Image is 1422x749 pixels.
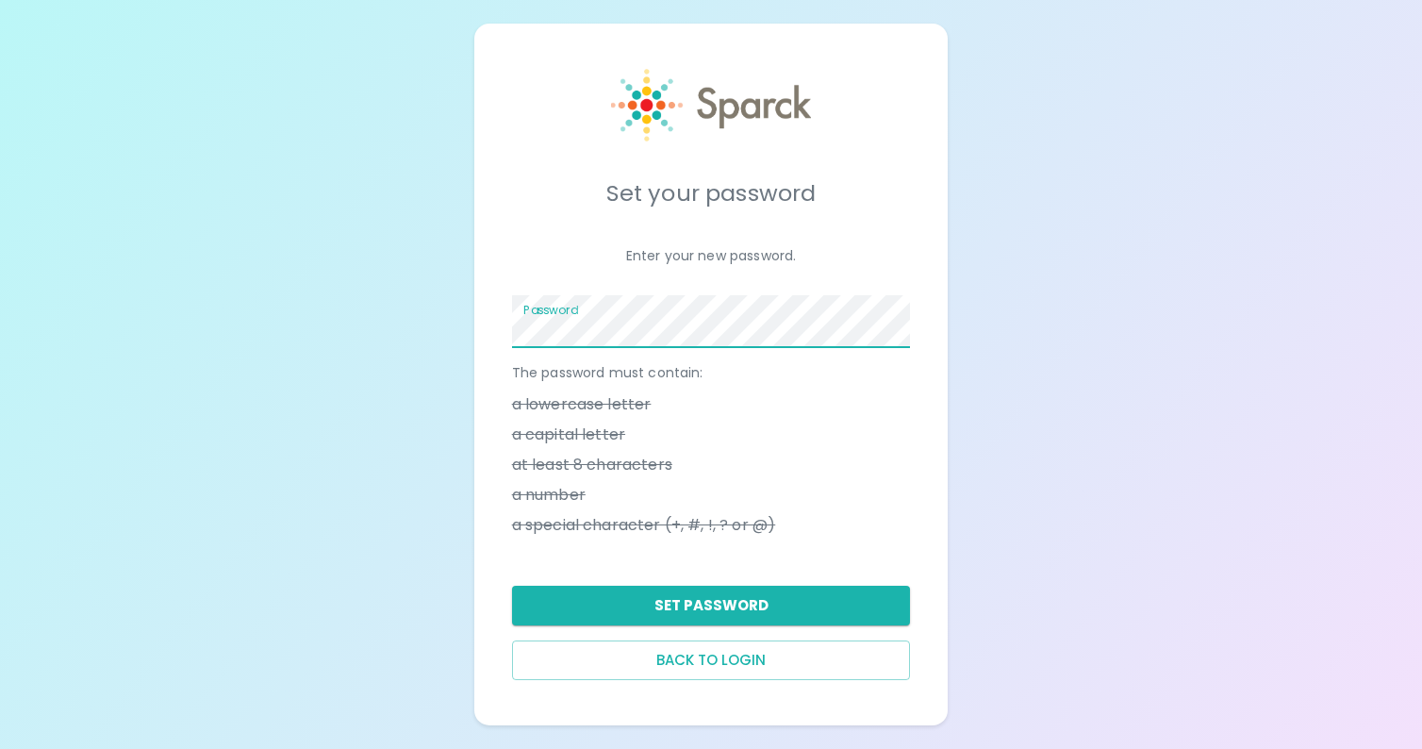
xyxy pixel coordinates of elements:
h5: Set your password [512,178,911,208]
button: Set Password [512,586,911,625]
p: The password must contain: [512,363,911,382]
p: Enter your new password. [512,246,911,265]
img: Sparck logo [611,69,810,141]
span: a number [512,484,586,507]
span: a capital letter [512,424,625,446]
label: Password [523,302,578,318]
span: a special character (+, #, !, ? or @) [512,514,776,537]
span: at least 8 characters [512,454,672,476]
button: Back to login [512,641,911,680]
span: a lowercase letter [512,393,652,416]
